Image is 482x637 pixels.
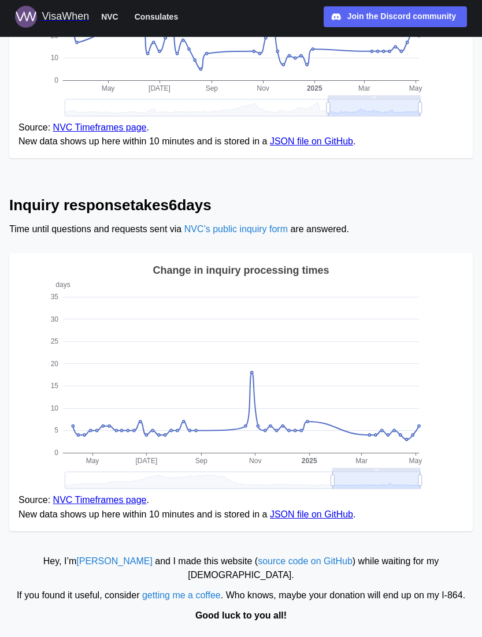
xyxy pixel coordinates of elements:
div: Hey, I’m and I made this website ( ) while waiting for my [DEMOGRAPHIC_DATA]. [6,554,476,583]
img: Logo for VisaWhen [15,6,37,28]
a: JSON file on GitHub [270,509,353,519]
text: 0 [54,76,58,84]
div: Time until questions and requests sent via are answered. [9,222,473,237]
h2: Inquiry response takes 6 days [9,195,473,215]
text: Mar [355,457,368,465]
a: Join the Discord community [324,6,467,27]
a: NVC Timeframes page [53,122,147,132]
button: Consulates [129,9,183,24]
a: [PERSON_NAME] [76,556,153,566]
a: Logo for VisaWhen VisaWhen [15,6,89,28]
a: NVC’s public inquiry form [184,224,288,234]
a: JSON file on GitHub [270,136,353,146]
text: Sep [195,457,208,465]
span: NVC [101,10,118,24]
button: NVC [96,9,124,24]
div: VisaWhen [42,9,89,25]
text: May [409,457,422,465]
text: 30 [51,315,59,323]
figcaption: Source: . New data shows up here within 10 minutes and is stored in a . [18,121,464,150]
text: 15 [51,382,59,390]
text: 20 [51,360,59,368]
text: [DATE] [136,457,158,465]
text: Nov [249,457,261,465]
text: days [55,281,70,289]
text: Sep [206,84,218,92]
text: Nov [257,84,269,92]
text: 5 [54,426,58,434]
a: source code on GitHub [258,556,353,566]
text: Mar [358,84,370,92]
text: [DATE] [149,84,170,92]
div: If you found it useful, consider . Who knows, maybe your donation will end up on my I‑864. [6,588,476,603]
figcaption: Source: . New data shows up here within 10 minutes and is stored in a . [18,493,464,522]
text: May [86,457,99,465]
text: 0 [54,449,58,457]
text: May [409,84,422,92]
div: Good luck to you all! [6,609,476,623]
a: NVC Timeframes page [53,495,147,505]
text: 10 [51,404,59,412]
text: 10 [51,54,59,62]
span: Consulates [135,10,178,24]
div: Join the Discord community [347,10,456,23]
a: getting me a coffee [142,590,221,600]
text: Change in inquiry processing times [153,265,329,276]
text: 2025 [302,457,317,465]
text: May [102,84,115,92]
text: 35 [51,293,59,301]
text: 2025 [307,84,322,92]
text: 25 [51,337,59,345]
